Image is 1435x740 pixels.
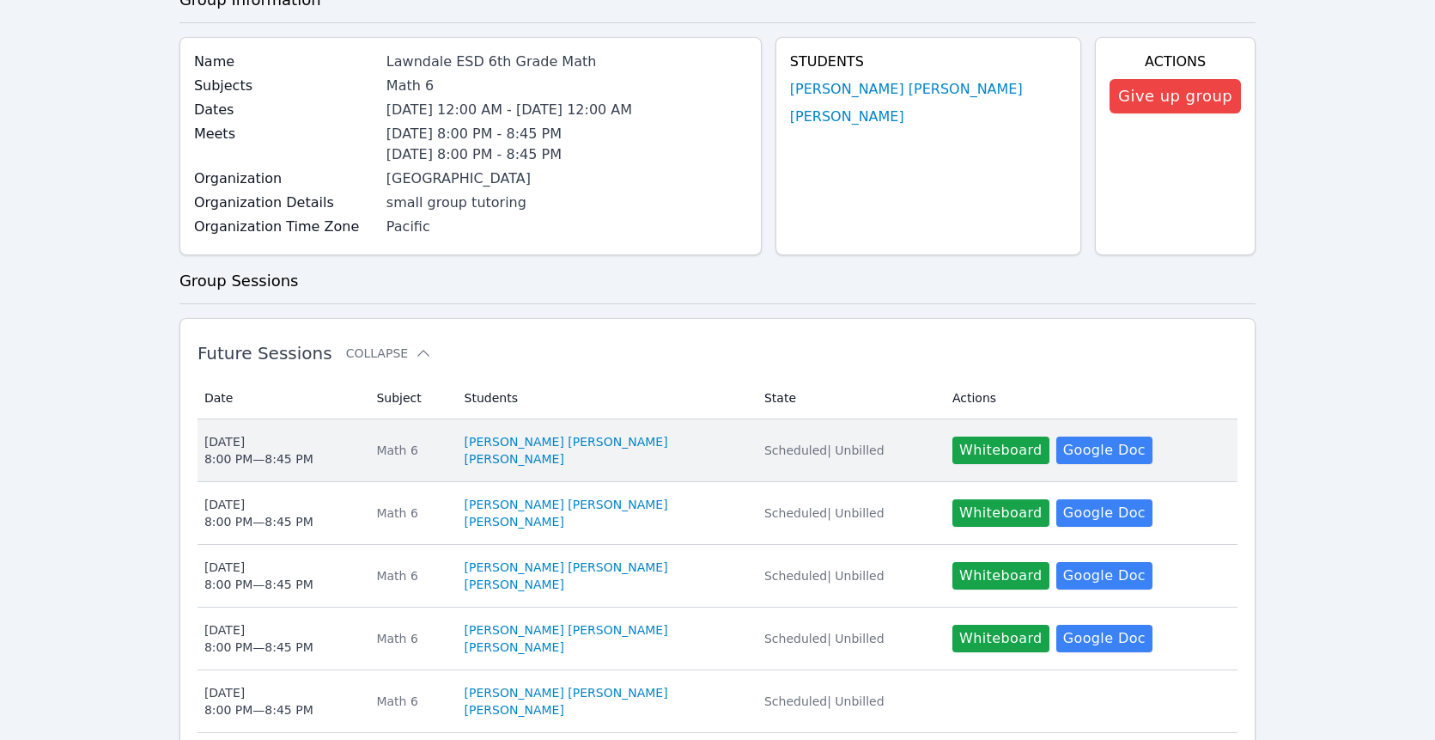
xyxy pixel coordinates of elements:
button: Whiteboard [952,562,1049,590]
div: Math 6 [376,567,443,584]
span: Scheduled | Unbilled [764,632,885,645]
div: [DATE] 8:00 PM — 8:45 PM [204,684,313,719]
label: Organization [194,168,376,189]
button: Whiteboard [952,625,1049,652]
div: Math 6 [376,693,443,710]
li: [DATE] 8:00 PM - 8:45 PM [386,144,747,165]
label: Meets [194,124,376,144]
a: Google Doc [1056,625,1152,652]
h4: Students [790,52,1067,72]
div: Math 6 [386,76,747,96]
div: [DATE] 8:00 PM — 8:45 PM [204,496,313,530]
th: Actions [942,377,1237,419]
div: [DATE] 8:00 PM — 8:45 PM [204,621,313,656]
tr: [DATE]8:00 PM—8:45 PMMath 6[PERSON_NAME] [PERSON_NAME][PERSON_NAME]Scheduled| UnbilledWhiteboardG... [198,608,1237,670]
span: Scheduled | Unbilled [764,569,885,583]
a: Google Doc [1056,499,1152,527]
a: [PERSON_NAME] [PERSON_NAME] [465,684,668,701]
a: [PERSON_NAME] [PERSON_NAME] [790,79,1023,100]
tr: [DATE]8:00 PM—8:45 PMMath 6[PERSON_NAME] [PERSON_NAME][PERSON_NAME]Scheduled| UnbilledWhiteboardG... [198,419,1237,482]
div: Math 6 [376,630,443,647]
button: Whiteboard [952,437,1049,464]
a: [PERSON_NAME] [PERSON_NAME] [465,559,668,576]
a: [PERSON_NAME] [790,107,904,127]
span: Scheduled | Unbilled [764,443,885,457]
th: Subject [366,377,453,419]
div: Math 6 [376,442,443,459]
a: [PERSON_NAME] [PERSON_NAME] [465,621,668,639]
tr: [DATE]8:00 PM—8:45 PMMath 6[PERSON_NAME] [PERSON_NAME][PERSON_NAME]Scheduled| UnbilledWhiteboardG... [198,482,1237,545]
div: Math 6 [376,505,443,522]
a: [PERSON_NAME] [465,450,564,468]
a: [PERSON_NAME] [PERSON_NAME] [465,496,668,513]
div: Pacific [386,217,747,237]
button: Collapse [346,345,432,362]
a: Google Doc [1056,437,1152,464]
th: Date [198,377,367,419]
label: Dates [194,100,376,120]
tr: [DATE]8:00 PM—8:45 PMMath 6[PERSON_NAME] [PERSON_NAME][PERSON_NAME]Scheduled| Unbilled [198,670,1237,733]
div: [DATE] 8:00 PM — 8:45 PM [204,433,313,468]
a: Google Doc [1056,562,1152,590]
button: Whiteboard [952,499,1049,527]
span: Future Sessions [198,343,332,364]
a: [PERSON_NAME] [PERSON_NAME] [465,433,668,450]
th: Students [454,377,754,419]
li: [DATE] 8:00 PM - 8:45 PM [386,124,747,144]
span: [DATE] 12:00 AM - [DATE] 12:00 AM [386,101,632,118]
label: Organization Time Zone [194,217,376,237]
a: [PERSON_NAME] [465,576,564,593]
div: [DATE] 8:00 PM — 8:45 PM [204,559,313,593]
h4: Actions [1110,52,1241,72]
a: [PERSON_NAME] [465,639,564,656]
div: Lawndale ESD 6th Grade Math [386,52,747,72]
span: Scheduled | Unbilled [764,694,885,708]
label: Subjects [194,76,376,96]
tr: [DATE]8:00 PM—8:45 PMMath 6[PERSON_NAME] [PERSON_NAME][PERSON_NAME]Scheduled| UnbilledWhiteboardG... [198,545,1237,608]
div: small group tutoring [386,193,747,213]
button: Give up group [1110,79,1241,113]
div: [GEOGRAPHIC_DATA] [386,168,747,189]
label: Organization Details [194,193,376,213]
th: State [754,377,942,419]
a: [PERSON_NAME] [465,513,564,530]
label: Name [194,52,376,72]
span: Scheduled | Unbilled [764,506,885,520]
a: [PERSON_NAME] [465,701,564,719]
h3: Group Sessions [179,269,1256,293]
